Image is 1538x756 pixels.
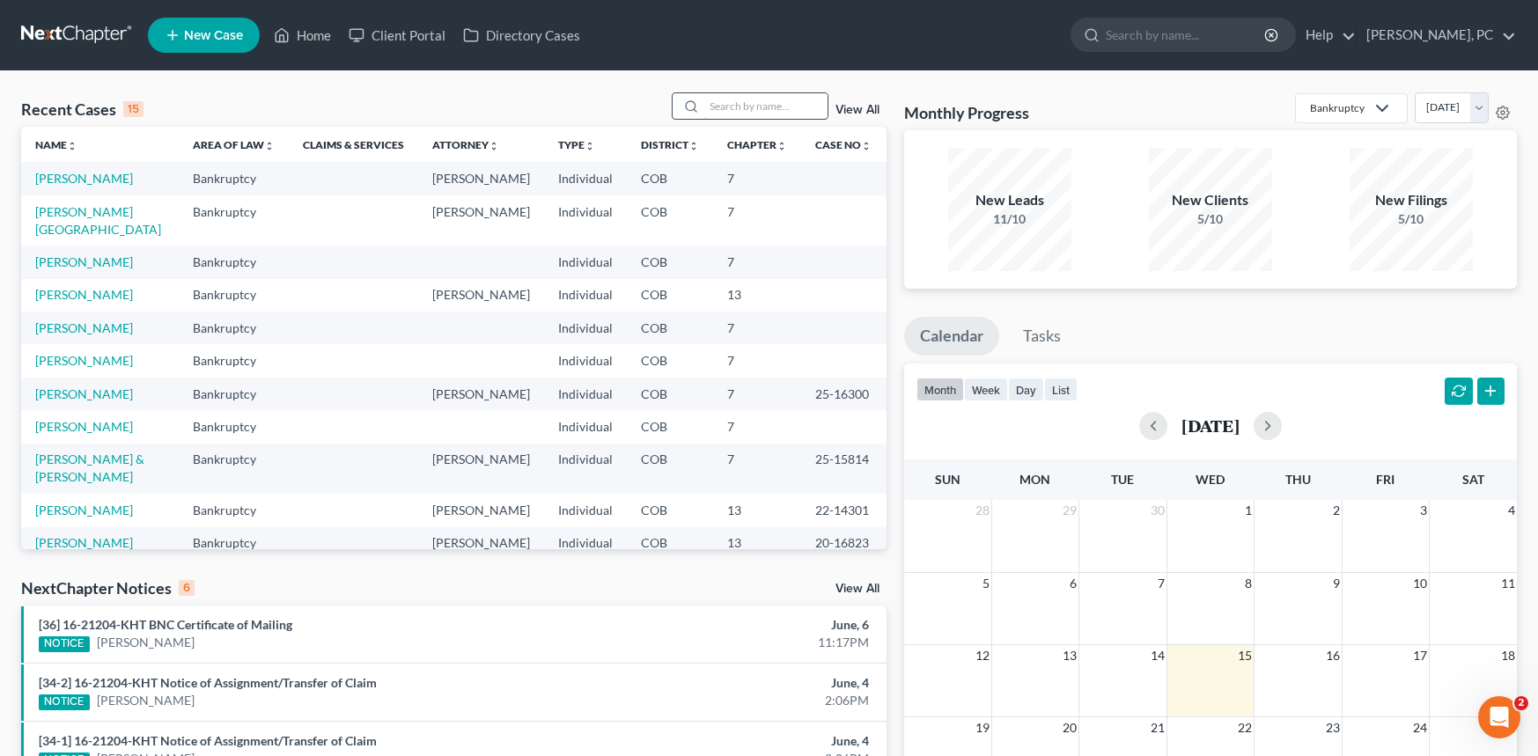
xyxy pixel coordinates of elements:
span: 11 [1499,573,1517,594]
i: unfold_more [861,141,872,151]
td: Individual [544,312,627,344]
td: [PERSON_NAME] [418,444,544,494]
span: 30 [1149,500,1166,521]
span: Wed [1196,472,1225,487]
div: New Filings [1350,190,1473,210]
td: 7 [713,312,801,344]
i: unfold_more [67,141,77,151]
div: NOTICE [39,694,90,710]
a: Directory Cases [454,19,589,51]
td: COB [627,195,713,246]
span: Mon [1019,472,1050,487]
span: 2 [1514,696,1528,710]
span: Fri [1376,472,1395,487]
td: COB [627,312,713,344]
div: 2:06PM [604,692,869,709]
td: Bankruptcy [179,344,289,377]
span: 6 [1068,573,1078,594]
td: Individual [544,344,627,377]
td: Bankruptcy [179,444,289,494]
div: 5/10 [1350,210,1473,228]
iframe: Intercom live chat [1478,696,1520,738]
a: Area of Lawunfold_more [193,138,275,151]
span: Sat [1462,472,1484,487]
td: Individual [544,162,627,195]
td: 13 [713,527,801,577]
input: Search by name... [1106,18,1267,51]
span: 9 [1331,573,1342,594]
div: 6 [179,580,195,596]
a: View All [835,104,879,116]
a: [PERSON_NAME][GEOGRAPHIC_DATA] [35,204,161,237]
span: Thu [1285,472,1311,487]
div: New Leads [948,190,1071,210]
span: 4 [1506,500,1517,521]
div: 11:17PM [604,634,869,651]
td: COB [627,410,713,443]
a: [34-2] 16-21204-KHT Notice of Assignment/Transfer of Claim [39,675,377,690]
span: Sun [935,472,960,487]
span: 28 [974,500,991,521]
td: Individual [544,378,627,410]
a: [PERSON_NAME], PC [1358,19,1516,51]
span: New Case [184,29,243,42]
div: Bankruptcy [1310,100,1365,115]
span: 12 [974,645,991,666]
td: Bankruptcy [179,162,289,195]
span: 1 [1243,500,1254,521]
div: NextChapter Notices [21,577,195,598]
td: 7 [713,344,801,377]
div: 11/10 [948,210,1071,228]
a: Districtunfold_more [641,138,699,151]
a: Chapterunfold_more [727,138,787,151]
td: 13 [713,279,801,312]
td: COB [627,246,713,278]
i: unfold_more [489,141,499,151]
a: [PERSON_NAME] [35,353,133,368]
td: [PERSON_NAME] [418,378,544,410]
td: 7 [713,410,801,443]
span: 24 [1411,717,1429,738]
td: Individual [544,410,627,443]
td: Bankruptcy [179,494,289,526]
span: 5 [981,573,991,594]
a: Tasks [1007,317,1077,356]
span: 7 [1156,573,1166,594]
a: [PERSON_NAME] [35,503,133,517]
span: 16 [1324,645,1342,666]
td: Individual [544,279,627,312]
a: Attorneyunfold_more [432,138,499,151]
button: week [964,378,1008,401]
td: 22-14301 [801,494,887,526]
td: 7 [713,444,801,494]
td: [PERSON_NAME] [418,494,544,526]
i: unfold_more [264,141,275,151]
td: [PERSON_NAME] [418,527,544,577]
button: list [1044,378,1078,401]
span: 29 [1061,500,1078,521]
a: [PERSON_NAME] [35,419,133,434]
span: 21 [1149,717,1166,738]
td: COB [627,494,713,526]
td: 25-16300 [801,378,887,410]
a: Calendar [904,317,999,356]
a: Typeunfold_more [558,138,595,151]
td: 7 [713,246,801,278]
div: NOTICE [39,636,90,652]
a: [34-1] 16-21204-KHT Notice of Assignment/Transfer of Claim [39,733,377,748]
i: unfold_more [688,141,699,151]
span: 13 [1061,645,1078,666]
a: Client Portal [340,19,454,51]
a: Nameunfold_more [35,138,77,151]
span: 10 [1411,573,1429,594]
td: [PERSON_NAME] [418,195,544,246]
div: June, 6 [604,616,869,634]
td: Bankruptcy [179,527,289,577]
td: COB [627,344,713,377]
span: 3 [1418,500,1429,521]
th: Claims & Services [289,127,418,162]
td: Individual [544,527,627,577]
td: Bankruptcy [179,279,289,312]
span: 18 [1499,645,1517,666]
span: 19 [974,717,991,738]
